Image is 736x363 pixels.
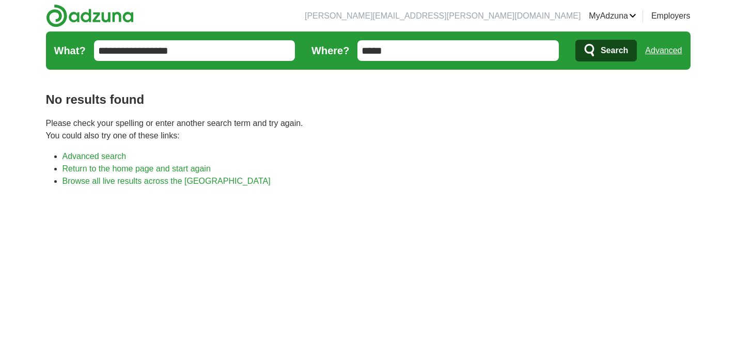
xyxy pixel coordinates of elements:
a: MyAdzuna [589,10,636,22]
li: [PERSON_NAME][EMAIL_ADDRESS][PERSON_NAME][DOMAIN_NAME] [305,10,581,22]
a: Employers [651,10,691,22]
a: Advanced search [62,152,127,161]
p: Please check your spelling or enter another search term and try again. You could also try one of ... [46,117,691,142]
a: Browse all live results across the [GEOGRAPHIC_DATA] [62,177,271,185]
label: What? [54,43,86,58]
a: Return to the home page and start again [62,164,211,173]
img: Adzuna logo [46,4,134,27]
a: Advanced [645,40,682,61]
h1: No results found [46,90,691,109]
span: Search [601,40,628,61]
button: Search [575,40,637,61]
label: Where? [311,43,349,58]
